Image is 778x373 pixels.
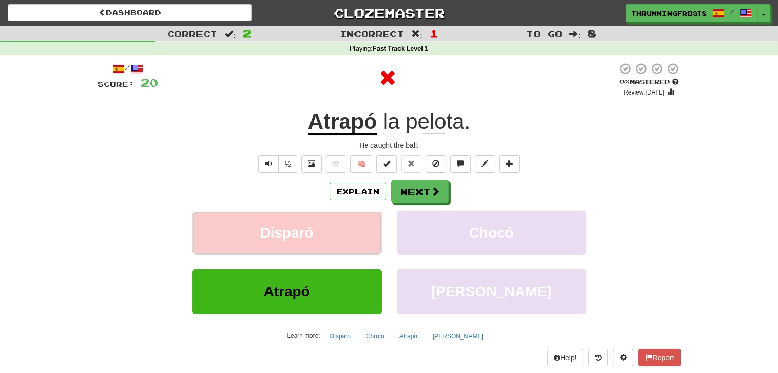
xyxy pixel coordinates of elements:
button: ½ [278,155,298,173]
button: Show image (alt+x) [301,155,322,173]
button: Explain [330,183,386,200]
button: Add to collection (alt+a) [499,155,520,173]
strong: Fast Track Level 1 [373,45,429,52]
span: la [383,109,400,134]
span: : [411,30,423,38]
span: Disparó [260,225,313,241]
button: Ignore sentence (alt+i) [426,155,446,173]
button: Edit sentence (alt+d) [475,155,495,173]
button: Chocó [397,211,586,255]
div: / [98,62,158,75]
span: Chocó [469,225,514,241]
button: [PERSON_NAME] [397,269,586,314]
button: Help! [547,349,584,366]
span: / [729,8,735,15]
button: Report [638,349,680,366]
button: Atrapó [394,329,423,344]
span: ThrummingFrost8247 [631,9,707,18]
a: Clozemaster [267,4,511,22]
span: 8 [588,27,596,39]
span: [PERSON_NAME] [431,284,551,299]
button: Disparó [324,329,357,344]
button: Chocó [361,329,390,344]
span: . [377,109,470,134]
button: Reset to 0% Mastered (alt+r) [401,155,421,173]
span: To go [526,29,562,39]
small: Learn more: [287,332,320,339]
small: Review: [DATE] [624,89,664,96]
u: Atrapó [308,109,377,135]
span: 20 [141,76,158,89]
span: 1 [430,27,438,39]
a: ThrummingFrost8247 / [626,4,758,22]
button: [PERSON_NAME] [427,329,489,344]
button: Play sentence audio (ctl+space) [258,155,279,173]
span: Atrapó [263,284,309,299]
button: Disparó [192,211,382,255]
span: Incorrect [340,29,404,39]
button: Set this sentence to 100% Mastered (alt+m) [376,155,397,173]
button: 🧠 [350,155,372,173]
button: Round history (alt+y) [588,349,608,366]
a: Dashboard [8,4,252,21]
button: Atrapó [192,269,382,314]
span: 2 [243,27,252,39]
span: : [225,30,236,38]
span: Score: [98,80,135,88]
div: Text-to-speech controls [256,155,298,173]
span: : [569,30,581,38]
span: Correct [167,29,217,39]
button: Next [391,180,449,203]
span: 0 % [619,78,630,86]
div: He caught the ball. [98,140,681,150]
button: Favorite sentence (alt+f) [326,155,346,173]
span: pelota [406,109,464,134]
div: Mastered [617,78,681,87]
button: Discuss sentence (alt+u) [450,155,471,173]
